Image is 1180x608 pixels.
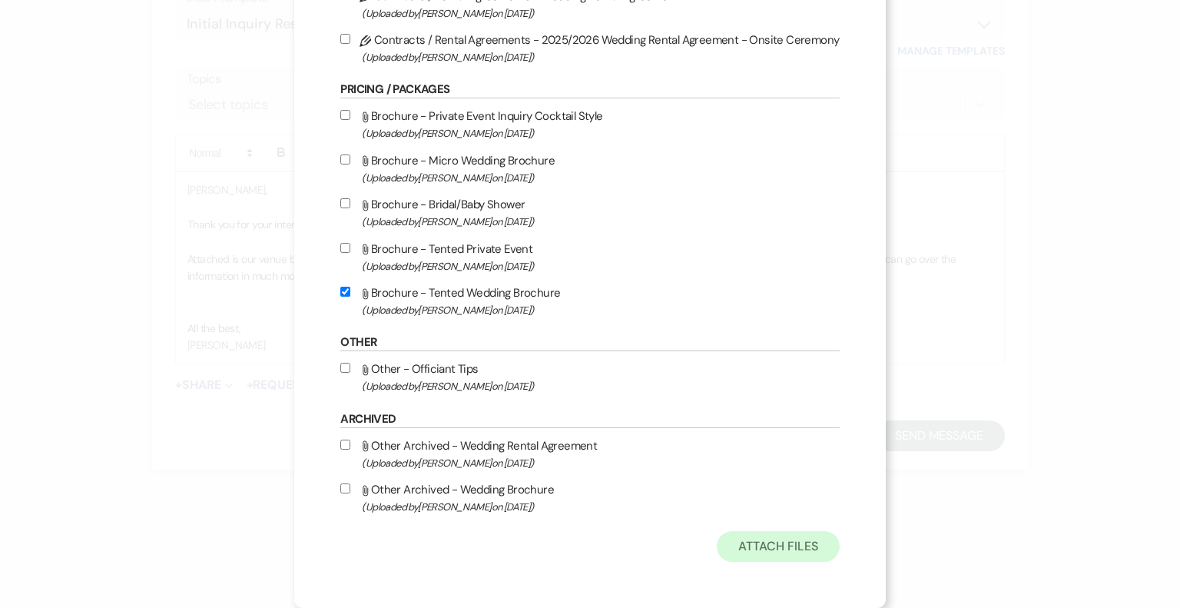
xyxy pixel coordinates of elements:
[717,531,839,562] button: Attach Files
[340,106,839,142] label: Brochure - Private Event Inquiry Cocktail Style
[362,125,839,142] span: (Uploaded by [PERSON_NAME] on [DATE] )
[362,498,839,516] span: (Uploaded by [PERSON_NAME] on [DATE] )
[340,154,350,164] input: Brochure - Micro Wedding Brochure(Uploaded by[PERSON_NAME]on [DATE])
[340,283,839,319] label: Brochure - Tented Wedding Brochure
[340,30,839,66] label: Contracts / Rental Agreements - 2025/2026 Wedding Rental Agreement - Onsite Ceremony
[340,359,839,395] label: Other - Officiant Tips
[362,48,839,66] span: (Uploaded by [PERSON_NAME] on [DATE] )
[362,169,839,187] span: (Uploaded by [PERSON_NAME] on [DATE] )
[340,363,350,373] input: Other - Officiant Tips(Uploaded by[PERSON_NAME]on [DATE])
[362,377,839,395] span: (Uploaded by [PERSON_NAME] on [DATE] )
[340,198,350,208] input: Brochure - Bridal/Baby Shower(Uploaded by[PERSON_NAME]on [DATE])
[362,301,839,319] span: (Uploaded by [PERSON_NAME] on [DATE] )
[340,483,350,493] input: Other Archived - Wedding Brochure(Uploaded by[PERSON_NAME]on [DATE])
[340,151,839,187] label: Brochure - Micro Wedding Brochure
[362,5,839,22] span: (Uploaded by [PERSON_NAME] on [DATE] )
[362,454,839,472] span: (Uploaded by [PERSON_NAME] on [DATE] )
[340,243,350,253] input: Brochure - Tented Private Event(Uploaded by[PERSON_NAME]on [DATE])
[340,287,350,297] input: Brochure - Tented Wedding Brochure(Uploaded by[PERSON_NAME]on [DATE])
[340,411,839,428] h6: Archived
[362,257,839,275] span: (Uploaded by [PERSON_NAME] on [DATE] )
[340,440,350,450] input: Other Archived - Wedding Rental Agreement(Uploaded by[PERSON_NAME]on [DATE])
[340,480,839,516] label: Other Archived - Wedding Brochure
[340,239,839,275] label: Brochure - Tented Private Event
[362,213,839,231] span: (Uploaded by [PERSON_NAME] on [DATE] )
[340,81,839,98] h6: Pricing / Packages
[340,110,350,120] input: Brochure - Private Event Inquiry Cocktail Style(Uploaded by[PERSON_NAME]on [DATE])
[340,436,839,472] label: Other Archived - Wedding Rental Agreement
[340,194,839,231] label: Brochure - Bridal/Baby Shower
[340,334,839,351] h6: Other
[340,34,350,44] input: Contracts / Rental Agreements - 2025/2026 Wedding Rental Agreement - Onsite Ceremony(Uploaded by[...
